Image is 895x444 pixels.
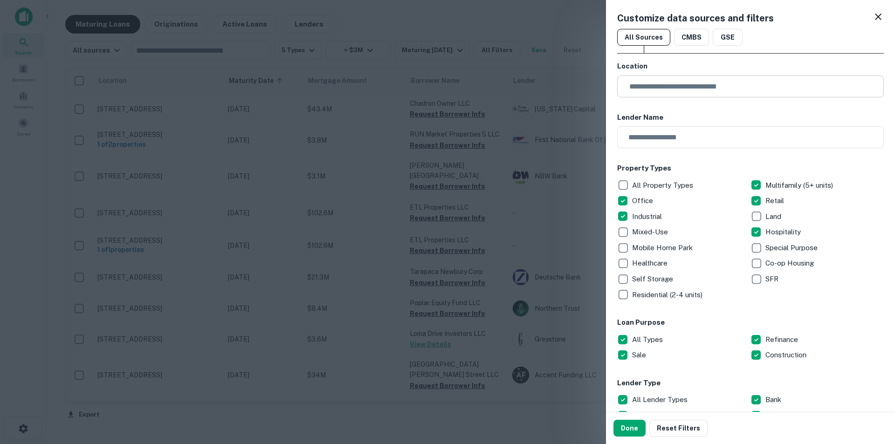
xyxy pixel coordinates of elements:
[632,211,664,222] p: Industrial
[632,195,655,206] p: Office
[632,349,648,361] p: Sale
[765,226,803,238] p: Hospitality
[765,273,780,285] p: SFR
[765,410,807,421] p: Credit Union
[848,369,895,414] iframe: Chat Widget
[765,258,816,269] p: Co-op Housing
[632,226,670,238] p: Mixed-Use
[674,29,709,46] button: CMBS
[617,11,774,25] h5: Customize data sources and filters
[613,420,646,437] button: Done
[617,317,884,328] h6: Loan Purpose
[765,242,819,253] p: Special Purpose
[632,242,695,253] p: Mobile Home Park
[765,211,783,222] p: Land
[617,29,670,46] button: All Sources
[632,334,665,345] p: All Types
[632,394,689,405] p: All Lender Types
[617,378,884,389] h6: Lender Type
[632,289,704,301] p: Residential (2-4 units)
[617,163,884,174] h6: Property Types
[632,180,695,191] p: All Property Types
[765,349,808,361] p: Construction
[632,410,664,421] p: Individual
[632,273,675,285] p: Self Storage
[765,394,783,405] p: Bank
[617,112,884,123] h6: Lender Name
[617,61,884,72] h6: Location
[649,420,708,437] button: Reset Filters
[765,180,835,191] p: Multifamily (5+ units)
[765,334,800,345] p: Refinance
[632,258,669,269] p: Healthcare
[765,195,786,206] p: Retail
[713,29,743,46] button: GSE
